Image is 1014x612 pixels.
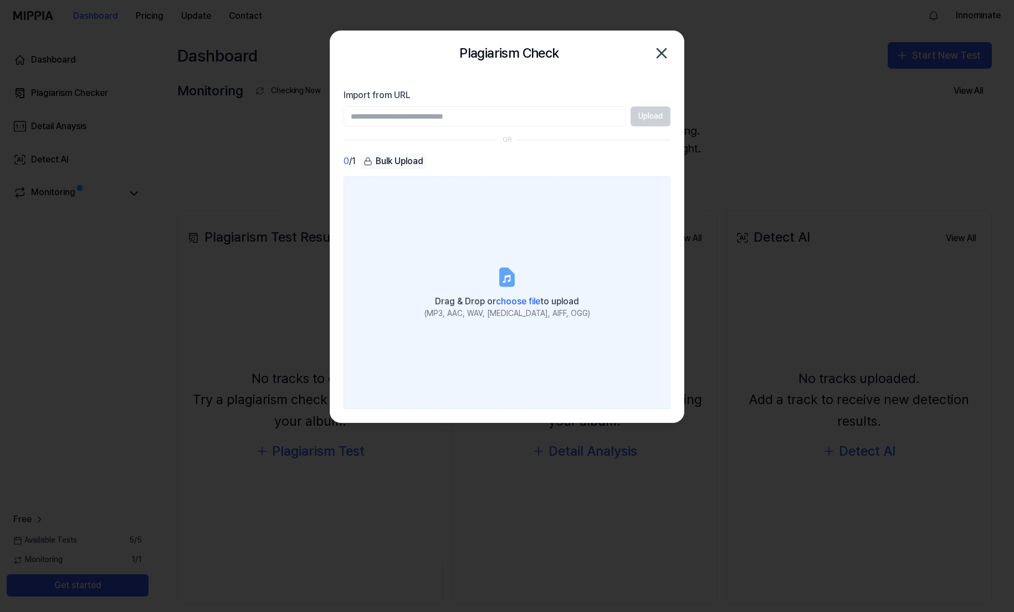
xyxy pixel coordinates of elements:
[459,43,559,64] h2: Plagiarism Check
[344,154,356,170] div: / 1
[344,89,670,102] label: Import from URL
[503,135,512,145] div: OR
[344,155,349,168] span: 0
[360,154,427,170] button: Bulk Upload
[435,296,579,307] span: Drag & Drop or to upload
[496,296,540,307] span: choose file
[360,154,427,169] div: Bulk Upload
[424,308,590,319] div: (MP3, AAC, WAV, [MEDICAL_DATA], AIFF, OGG)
